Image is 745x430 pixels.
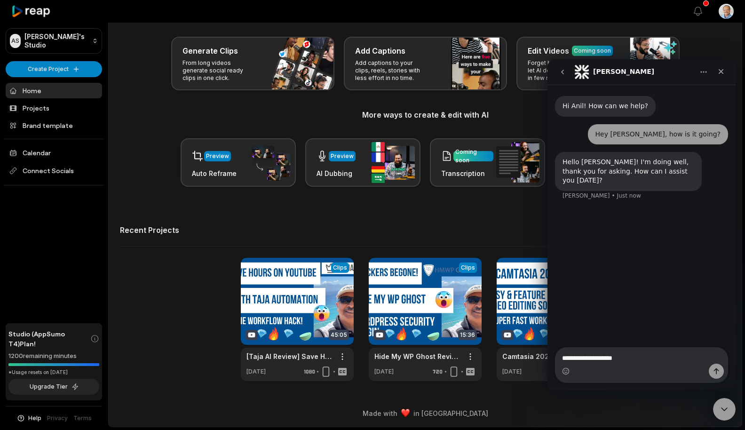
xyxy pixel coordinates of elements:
[73,414,92,422] a: Terms
[8,351,99,361] div: 1200 remaining minutes
[713,398,736,421] iframe: Intercom live chat
[120,109,730,120] h3: More ways to create & edit with AI
[401,409,410,417] img: heart emoji
[574,47,611,55] div: Coming soon
[8,369,99,376] div: *Usage resets on [DATE]
[441,168,493,178] h3: Transcription
[24,32,88,49] p: [PERSON_NAME]'s Studio
[28,414,41,422] span: Help
[47,414,68,422] a: Privacy
[331,152,354,160] div: Preview
[246,351,333,361] a: [Taja AI Review] Save Hours on YouTube with Taja Automation 🚀
[317,168,356,178] h3: AI Dubbing
[355,59,428,82] p: Add captions to your clips, reels, stories with less effort in no time.
[120,225,179,235] h2: Recent Projects
[117,408,733,418] div: Made with in [GEOGRAPHIC_DATA]
[10,34,21,48] div: AS
[372,142,415,183] img: ai_dubbing.png
[6,100,102,116] a: Projects
[8,379,99,395] button: Upgrade Tier
[6,162,102,179] span: Connect Socials
[374,351,461,361] a: Hide My WP Ghost Review | WordPress Security Plugin
[6,118,102,133] a: Brand template
[247,144,290,181] img: auto_reframe.png
[8,329,90,349] span: Studio (AppSumo T4) Plan!
[6,61,102,77] button: Create Project
[496,142,539,183] img: transcription.png
[206,152,229,160] div: Preview
[455,148,491,165] div: Coming soon
[528,45,569,56] h3: Edit Videos
[182,59,255,82] p: From long videos generate social ready clips in one click.
[6,83,102,98] a: Home
[547,59,736,390] iframe: Intercom live chat
[528,59,601,82] p: Forget hours of editing, let AI do the work for you in few minutes.
[6,145,102,160] a: Calendar
[355,45,405,56] h3: Add Captions
[16,414,41,422] button: Help
[182,45,238,56] h3: Generate Clips
[502,351,589,361] a: Camtasia 2024 Review | Easy And Powerful Video Editing Software
[192,168,237,178] h3: Auto Reframe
